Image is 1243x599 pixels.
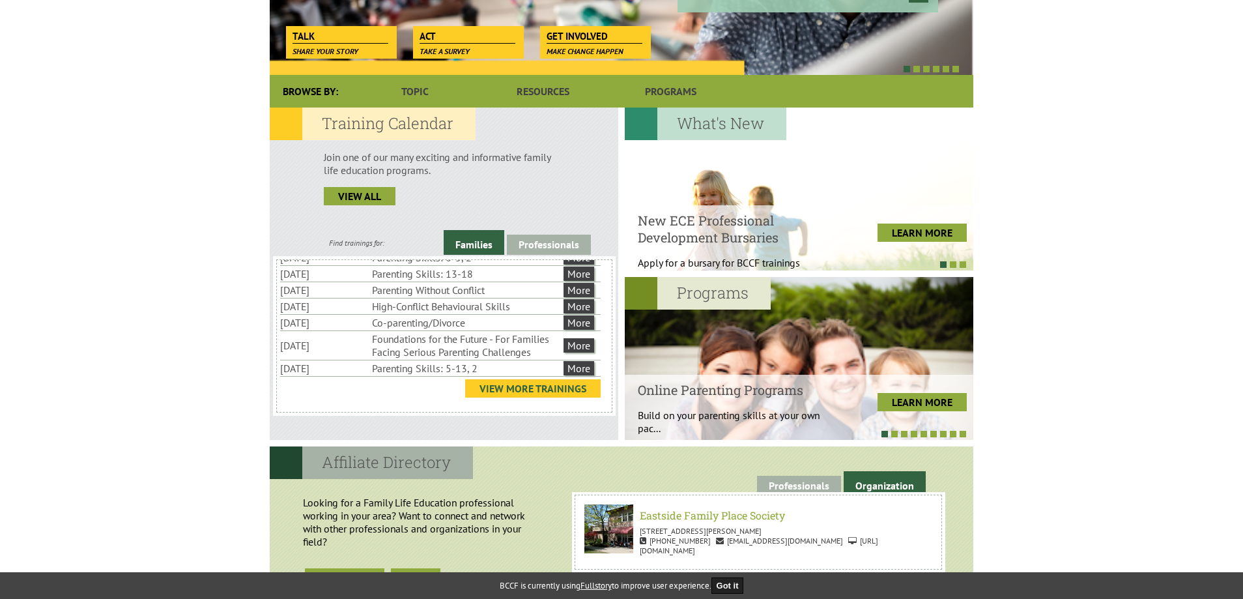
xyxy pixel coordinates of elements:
[324,187,395,205] a: view all
[625,277,771,310] h2: Programs
[878,224,967,242] a: LEARN MORE
[540,26,649,44] a: Get Involved Make change happen
[372,315,561,330] li: Co-parenting/Divorce
[479,75,607,108] a: Resources
[547,29,642,44] span: Get Involved
[324,151,564,177] p: Join one of our many exciting and informative family life education programs.
[270,238,444,248] div: Find trainings for:
[372,331,561,360] li: Foundations for the Future - For Families Facing Serious Parenting Challenges
[757,476,841,496] a: Professionals
[286,26,395,44] a: Talk Share your story
[588,508,928,522] h6: Eastside Family Place Society
[280,360,369,376] li: [DATE]
[372,299,561,314] li: High-Conflict Behavioural Skills
[507,235,591,255] a: Professionals
[640,536,878,555] span: [URL][DOMAIN_NAME]
[578,498,938,566] a: Eastside Family Place Society Anda Gavala Eastside Family Place Society [STREET_ADDRESS][PERSON_N...
[465,379,601,398] a: View More Trainings
[564,299,594,314] a: More
[638,212,833,246] h4: New ECE Professional Development Bursaries
[564,283,594,297] a: More
[607,75,735,108] a: Programs
[270,446,473,479] h2: Affiliate Directory
[280,266,369,282] li: [DATE]
[420,29,515,44] span: Act
[372,360,561,376] li: Parenting Skills: 5-13, 2
[413,26,522,44] a: Act Take a survey
[640,536,711,546] span: [PHONE_NUMBER]
[564,338,594,353] a: More
[280,299,369,314] li: [DATE]
[638,409,833,435] p: Build on your parenting skills at your own pac...
[584,526,932,536] p: [STREET_ADDRESS][PERSON_NAME]
[293,29,388,44] span: Talk
[420,46,470,56] span: Take a survey
[716,536,843,546] span: [EMAIL_ADDRESS][DOMAIN_NAME]
[372,266,561,282] li: Parenting Skills: 13-18
[280,282,369,298] li: [DATE]
[305,568,384,587] a: Directory
[351,75,479,108] a: Topic
[564,361,594,375] a: More
[638,381,833,398] h4: Online Parenting Programs
[584,504,672,553] img: Eastside Family Place Society Anda Gavala
[372,282,561,298] li: Parenting Without Conflict
[625,108,786,140] h2: What's New
[547,46,623,56] span: Make change happen
[277,489,565,555] p: Looking for a Family Life Education professional working in your area? Want to connect and networ...
[280,338,369,353] li: [DATE]
[391,568,440,587] a: join
[444,230,504,255] a: Families
[844,471,926,496] a: Organization
[878,393,967,411] a: LEARN MORE
[270,75,351,108] div: Browse By:
[280,315,369,330] li: [DATE]
[293,46,358,56] span: Share your story
[638,256,833,282] p: Apply for a bursary for BCCF trainings West...
[270,108,476,140] h2: Training Calendar
[564,315,594,330] a: More
[564,267,594,281] a: More
[580,580,612,591] a: Fullstory
[711,577,744,594] button: Got it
